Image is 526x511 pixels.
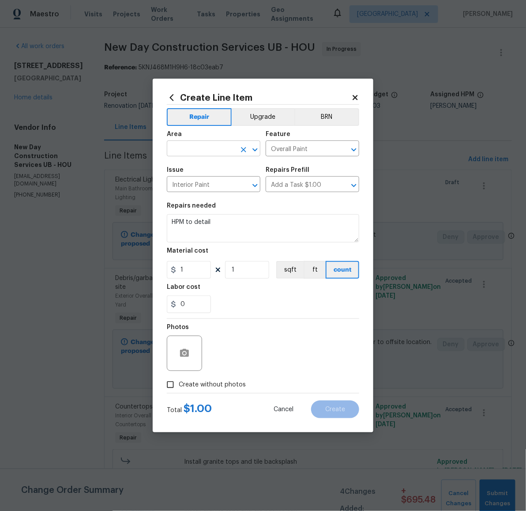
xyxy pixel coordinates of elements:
h5: Issue [167,167,184,173]
button: Open [249,144,261,156]
h2: Create Line Item [167,93,351,102]
h5: Repairs needed [167,203,216,209]
h5: Repairs Prefill [266,167,309,173]
span: Create [325,406,345,413]
span: $ 1.00 [184,403,212,414]
button: ft [304,261,326,279]
h5: Feature [266,131,290,137]
span: Cancel [274,406,293,413]
textarea: HPM to detail [167,214,359,242]
h5: Labor cost [167,284,200,290]
span: Create without photos [179,380,246,390]
button: Open [249,179,261,192]
button: Repair [167,108,232,126]
h5: Area [167,131,182,137]
button: sqft [276,261,304,279]
h5: Photos [167,324,189,330]
button: Create [311,401,359,418]
h5: Material cost [167,248,208,254]
div: Total [167,404,212,415]
button: Open [348,179,360,192]
button: Open [348,144,360,156]
button: BRN [294,108,359,126]
button: count [326,261,359,279]
button: Clear [237,144,250,156]
button: Upgrade [232,108,295,126]
button: Cancel [259,401,308,418]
